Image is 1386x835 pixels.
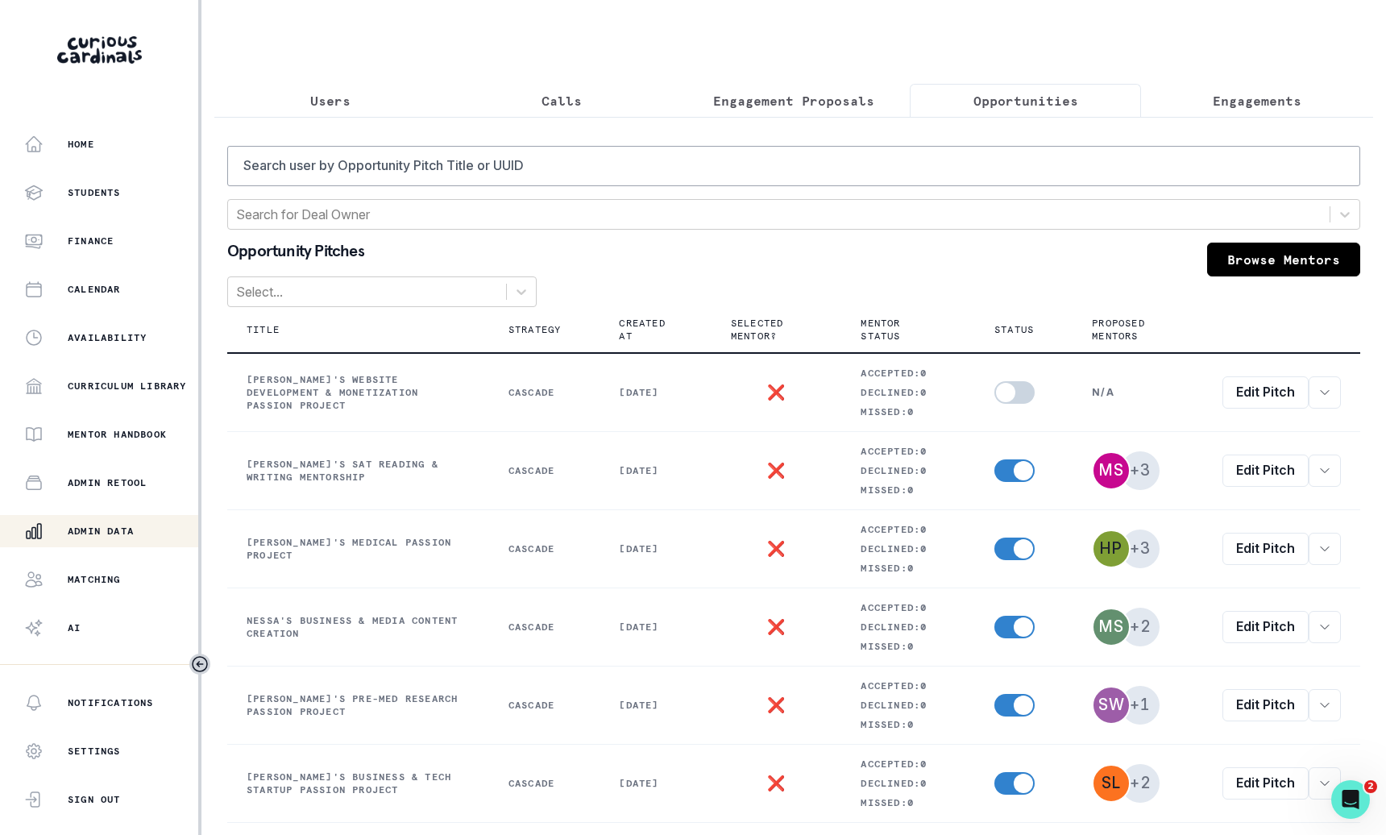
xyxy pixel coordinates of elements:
p: AI [68,621,81,634]
p: Accepted: 0 [861,523,956,536]
a: Edit Pitch [1222,376,1309,409]
p: Strategy [508,323,562,336]
p: Students [68,186,121,199]
span: 2 [1364,780,1377,793]
p: ❌ [767,777,786,790]
p: [PERSON_NAME]'s Website Development & Monetization Passion Project [247,373,470,412]
p: Calls [542,91,582,110]
p: Accepted: 0 [861,445,956,458]
span: +3 [1121,451,1160,490]
p: Accepted: 0 [861,601,956,614]
p: Accepted: 0 [861,758,956,771]
p: Declined: 0 [861,386,956,399]
p: Proposed Mentors [1092,317,1164,343]
p: Missed: 0 [861,405,956,418]
p: Nessa's Business & Media Content Creation [247,614,470,640]
p: Cascade [508,386,581,399]
button: Toggle sidebar [189,654,210,675]
button: row menu [1309,455,1341,487]
p: Declined: 0 [861,542,956,555]
p: Admin Data [68,525,134,538]
p: Sign Out [68,793,121,806]
span: +1 [1121,686,1160,725]
p: Cascade [508,542,581,555]
a: Browse Mentors [1207,243,1360,276]
a: Edit Pitch [1222,455,1309,487]
a: Edit Pitch [1222,767,1309,800]
p: Opportunities [973,91,1078,110]
div: Sarena Wapnick [1098,697,1125,712]
p: Declined: 0 [861,699,956,712]
p: Cascade [508,699,581,712]
p: Created At [619,317,672,343]
p: Cascade [508,777,581,790]
button: row menu [1309,533,1341,565]
p: Cascade [508,621,581,634]
img: Curious Cardinals Logo [57,36,142,64]
p: Curriculum Library [68,380,187,393]
p: Admin Retool [68,476,147,489]
p: ❌ [767,542,786,555]
p: [DATE] [619,464,691,477]
p: ❌ [767,621,786,634]
p: Missed: 0 [861,796,956,809]
button: row menu [1309,611,1341,643]
p: Title [247,323,280,336]
div: Marianna Sierra [1099,463,1124,478]
p: ❌ [767,464,786,477]
p: Settings [68,745,121,758]
p: Missed: 0 [861,640,956,653]
button: row menu [1309,767,1341,800]
span: +2 [1121,764,1160,803]
button: row menu [1309,689,1341,721]
p: [PERSON_NAME]'s Business & Tech Startup Passion Project [247,771,470,796]
p: Engagement Proposals [713,91,874,110]
p: Opportunity Pitches [227,243,364,264]
p: [PERSON_NAME]'s Medical Passion Project [247,536,470,562]
p: Users [310,91,351,110]
p: Mentor Status [861,317,936,343]
p: Selected Mentor? [731,317,803,343]
p: Engagements [1213,91,1301,110]
p: Cascade [508,464,581,477]
p: ❌ [767,386,786,399]
div: Shannon Lin [1102,775,1121,791]
p: [DATE] [619,777,691,790]
p: Notifications [68,696,154,709]
p: Missed: 0 [861,718,956,731]
p: Calendar [68,283,121,296]
a: Edit Pitch [1222,533,1309,565]
p: [DATE] [619,621,691,634]
div: Malena Smith [1099,619,1124,634]
a: Edit Pitch [1222,611,1309,643]
p: N/A [1092,386,1184,399]
span: +3 [1121,530,1160,568]
p: Declined: 0 [861,621,956,634]
p: Accepted: 0 [861,679,956,692]
iframe: Intercom live chat [1331,780,1370,819]
button: row menu [1309,376,1341,409]
p: [DATE] [619,699,691,712]
p: Status [994,323,1034,336]
a: Edit Pitch [1222,689,1309,721]
p: Missed: 0 [861,562,956,575]
p: Missed: 0 [861,484,956,496]
p: Home [68,138,94,151]
p: [DATE] [619,386,691,399]
p: Accepted: 0 [861,367,956,380]
p: Matching [68,573,121,586]
div: Hannah Pescaru [1100,541,1122,556]
p: ❌ [767,699,786,712]
p: Finance [68,235,114,247]
p: [PERSON_NAME]'s SAT Reading & Writing Mentorship [247,458,470,484]
span: +2 [1121,608,1160,646]
p: [DATE] [619,542,691,555]
p: [PERSON_NAME]'s Pre-Med Research Passion Project [247,692,470,718]
p: Availability [68,331,147,344]
p: Declined: 0 [861,777,956,790]
p: Mentor Handbook [68,428,167,441]
p: Declined: 0 [861,464,956,477]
